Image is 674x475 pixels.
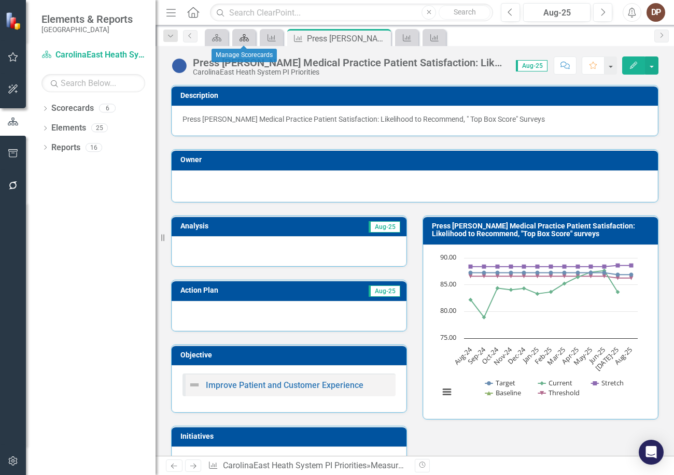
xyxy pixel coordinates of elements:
div: Chart. Highcharts interactive chart. [434,253,647,408]
path: Oct-24, 87.25. Target. [496,270,500,275]
text: Nov-24 [492,344,514,367]
path: Nov-24, 88.39. Stretch. [509,264,513,268]
img: No Information [171,57,188,74]
path: Feb-25, 87.25. Target. [549,270,553,275]
path: Aug-25, 86.88. Target. [629,272,634,277]
div: CarolinaEast Heath System PI Priorities [193,68,505,76]
path: Sep-24, 78.91. Current. [482,315,486,319]
path: Nov-24, 84.04. Current. [509,287,513,292]
button: Show Target [485,378,516,387]
div: Press [PERSON_NAME] Medical Practice Patient Satisfaction: Likelihood to Recommend, " Top Box Sco... [307,32,388,45]
text: 90.00 [440,252,456,262]
button: Aug-25 [523,3,591,22]
button: View chart menu, Chart [440,385,454,399]
div: Press [PERSON_NAME] Medical Practice Patient Satisfaction: Likelihood to Recommend, " Top Box Sco... [193,57,505,68]
g: Target, line 1 of 5 with 13 data points. [469,270,634,277]
div: 16 [86,143,102,152]
text: 75.00 [440,333,456,342]
path: Oct-24, 84.37. Current. [496,286,500,290]
span: Search [454,8,476,16]
path: Aug-24, 87.25. Target. [469,270,473,275]
path: Jan-25, 83.31. Current. [536,292,540,296]
a: Improve Patient and Customer Experience [206,380,363,390]
path: Aug-24, 88.39. Stretch. [469,264,473,268]
text: Jun-25 [586,345,607,366]
a: Elements [51,122,86,134]
path: May-25, 88.39. Stretch. [589,264,593,268]
path: Nov-24, 87.25. Target. [509,270,513,275]
path: Dec-24, 87.25. Target. [522,270,526,275]
path: Apr-25, 88.39. Stretch. [576,264,580,268]
button: Show Current [538,378,572,387]
input: Search ClearPoint... [210,4,493,22]
text: 85.00 [440,279,456,289]
text: Dec-24 [506,344,528,366]
path: Sep-24, 88.39. Stretch. [482,264,486,268]
h3: Objective [180,351,401,359]
button: Show Stretch [591,378,624,387]
img: ClearPoint Strategy [5,12,23,30]
path: Jul-25, 83.64. Current. [616,290,620,294]
div: 25 [91,124,108,133]
span: Aug-25 [369,221,400,233]
path: May-25, 87.25. Target. [589,270,593,275]
path: Jan-25, 88.39. Stretch. [536,264,540,268]
path: Jun-25, 87.25. Target. [602,270,607,275]
button: Show Threshold [538,388,580,397]
a: CarolinaEast Heath System PI Priorities [41,49,145,61]
path: Aug-24, 82.18. Current. [469,297,473,301]
div: » » [208,460,407,472]
path: Oct-24, 88.39. Stretch. [496,264,500,268]
text: Jan-25 [520,345,541,366]
g: Stretch, line 3 of 5 with 13 data points. [469,263,634,268]
path: Dec-24, 84.32. Current. [522,286,526,290]
div: 6 [99,104,116,113]
img: Not Defined [188,379,201,391]
p: Press [PERSON_NAME] Medical Practice Patient Satisfaction: Likelihood to Recommend, " Top Box Sco... [182,114,647,124]
path: Feb-25, 83.65. Current. [549,290,553,294]
div: Open Intercom Messenger [639,440,664,465]
text: Feb-25 [532,345,554,366]
path: Mar-25, 85.2. Current. [563,281,567,285]
text: Aug-25 [612,345,634,367]
a: CarolinaEast Heath System PI Priorities [223,460,367,470]
h3: Analysis [180,222,283,230]
h3: Description [180,92,653,99]
path: Mar-25, 88.39. Stretch. [563,264,567,268]
path: Jul-25, 86.88. Target. [616,272,620,277]
text: [DATE]-25 [593,345,621,372]
h3: Owner [180,156,653,164]
text: Aug-24 [452,344,474,366]
text: May-25 [571,345,594,367]
div: Aug-25 [527,7,587,19]
span: Aug-25 [516,60,547,71]
h3: Action Plan [180,286,299,294]
path: Sep-24, 87.25. Target. [482,270,486,275]
path: Jan-25, 87.25. Target. [536,270,540,275]
path: Jul-25, 88.6. Stretch. [616,263,620,267]
text: Oct-24 [480,344,501,366]
path: Apr-25, 87.25. Target. [576,270,580,275]
button: Search [439,5,490,20]
span: Aug-25 [369,285,400,297]
button: Show Baseline [485,388,522,397]
div: Manage Scorecards [212,49,277,62]
path: Dec-24, 88.39. Stretch. [522,264,526,268]
a: Scorecards [51,103,94,114]
path: Feb-25, 88.39. Stretch. [549,264,553,268]
path: Mar-25, 87.25. Target. [563,270,567,275]
input: Search Below... [41,74,145,92]
path: Aug-25, 88.6. Stretch. [629,263,634,267]
text: Apr-25 [559,345,580,366]
button: DP [647,3,665,22]
text: 80.00 [440,306,456,315]
span: Elements & Reports [41,13,133,25]
a: Measures [371,460,406,470]
h3: Press [PERSON_NAME] Medical Practice Patient Satisfaction: Likelihood to Recommend, "Top Box Scor... [432,222,653,238]
svg: Interactive chart [434,253,643,408]
h3: Initiatives [180,433,401,440]
text: Sep-24 [466,344,487,366]
a: Reports [51,142,80,154]
text: Mar-25 [545,345,567,367]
